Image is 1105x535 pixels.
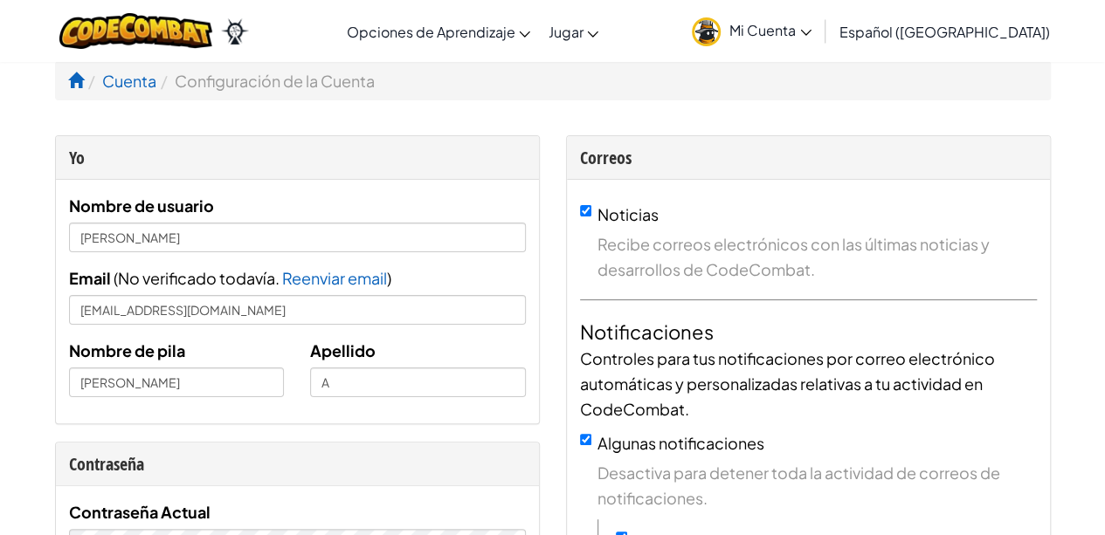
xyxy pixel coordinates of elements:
a: Mi Cuenta [683,3,820,58]
span: Opciones de Aprendizaje [346,23,515,41]
span: Español ([GEOGRAPHIC_DATA]) [839,23,1050,41]
h4: Notificaciones [580,318,1037,346]
span: ) [387,268,391,288]
a: Opciones de Aprendizaje [337,8,539,55]
span: Controles para tus notificaciones por correo electrónico automáticas y personalizadas relativas a... [580,348,995,419]
label: Noticias [597,204,659,224]
span: No verificado todavía. [118,268,282,288]
label: Apellido [310,338,376,363]
label: Nombre de usuario [69,193,214,218]
label: Contraseña Actual [69,499,211,525]
span: Reenviar email [282,268,387,288]
span: ( [111,268,118,288]
span: Jugar [548,23,583,41]
a: Cuenta [102,71,156,91]
span: Recibe correos electrónicos con las últimas noticias y desarrollos de CodeCombat. [597,231,1037,282]
a: Jugar [539,8,607,55]
div: Correos [580,145,1037,170]
img: avatar [692,17,721,46]
li: Configuración de la Cuenta [156,68,375,93]
div: Contraseña [69,451,526,477]
span: Email [69,268,111,288]
label: Algunas notificaciones [597,433,764,453]
img: Ozaria [221,18,249,45]
label: Nombre de pila [69,338,185,363]
img: CodeCombat logo [59,13,212,49]
span: Desactiva para detener toda la actividad de correos de notificaciones. [597,460,1037,511]
a: Español ([GEOGRAPHIC_DATA]) [831,8,1059,55]
span: Mi Cuenta [729,21,811,39]
div: Yo [69,145,526,170]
